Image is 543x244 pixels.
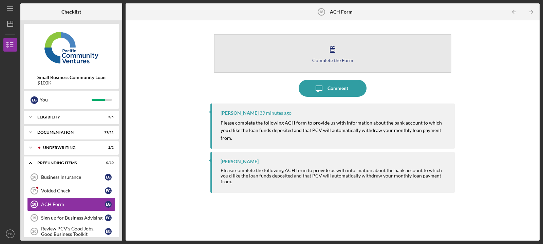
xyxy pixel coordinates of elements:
tspan: 17 [32,189,36,193]
mark: Please complete the following ACH form to provide us with information about the bank account to w... [221,120,443,141]
button: Comment [299,80,367,97]
div: E G [105,201,112,208]
div: Voided Check [41,188,105,193]
div: Underwriting [43,146,97,150]
div: [PERSON_NAME] [221,110,259,116]
div: E G [105,214,112,221]
div: You [40,94,92,106]
div: Eligibility [37,115,97,119]
div: Review PCV's Good Jobs, Good Business Toolkit [41,226,105,237]
div: 5 / 5 [101,115,114,119]
button: Complete the Form [214,34,451,73]
b: Small Business Community Loan [37,75,106,80]
a: 20Review PCV's Good Jobs, Good Business ToolkitEG [27,225,115,238]
div: 11 / 11 [101,130,114,134]
div: $100K [37,80,106,86]
div: Prefunding Items [37,161,97,165]
tspan: 16 [32,175,36,179]
div: E G [105,187,112,194]
div: Complete the Form [312,58,353,63]
div: Sign up for Business Advising [41,215,105,221]
a: 17Voided CheckEG [27,184,115,198]
a: 18ACH FormEG [27,198,115,211]
div: Business Insurance [41,174,105,180]
div: 2 / 2 [101,146,114,150]
b: ACH Form [330,9,353,15]
button: EG [3,227,17,241]
div: ACH Form [41,202,105,207]
tspan: 19 [32,216,36,220]
text: EG [8,232,13,236]
tspan: 18 [32,202,36,206]
img: Product logo [24,27,119,68]
time: 2025-08-29 16:50 [260,110,292,116]
div: E G [31,96,38,104]
div: E G [105,228,112,235]
div: Documentation [37,130,97,134]
tspan: 18 [319,10,323,14]
b: Checklist [61,9,81,15]
a: 16Business InsuranceEG [27,170,115,184]
div: [PERSON_NAME] [221,159,259,164]
tspan: 20 [32,229,36,233]
div: 0 / 10 [101,161,114,165]
div: Please complete the following ACH form to provide us with information about the bank account to w... [221,168,448,184]
div: E G [105,174,112,181]
a: 19Sign up for Business AdvisingEG [27,211,115,225]
div: Comment [327,80,348,97]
